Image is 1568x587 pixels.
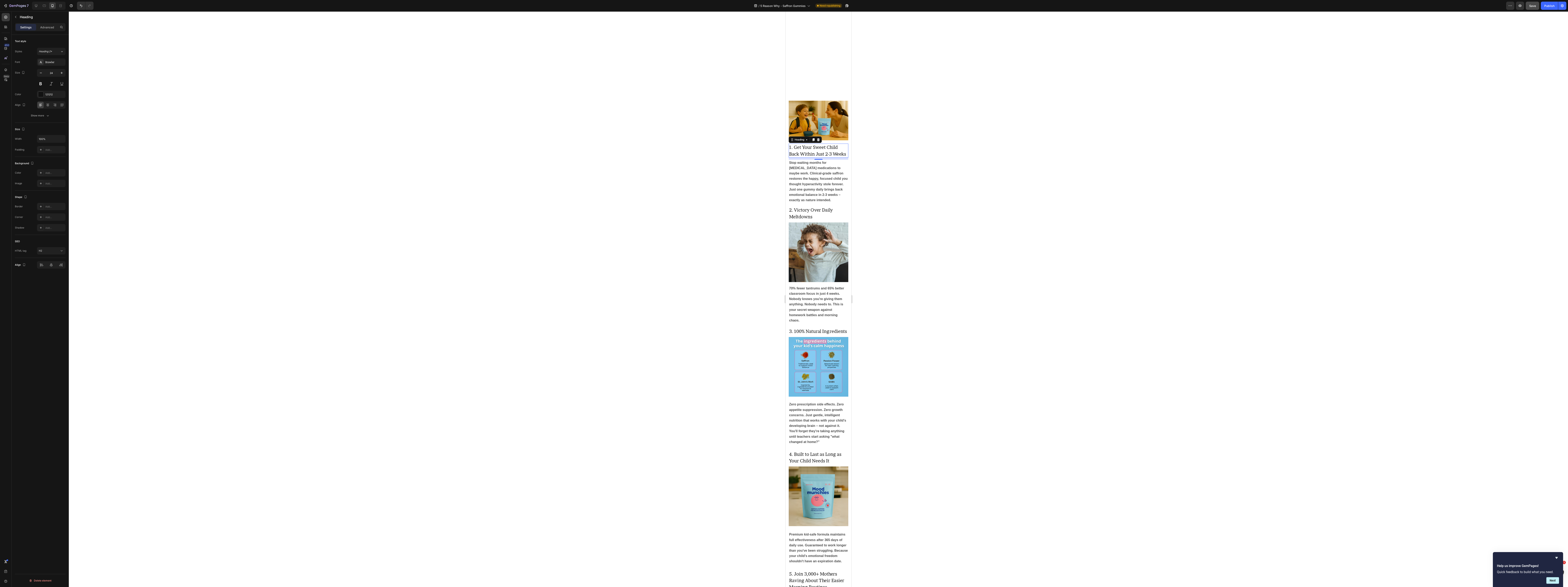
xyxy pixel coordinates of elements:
div: Align [15,102,26,108]
div: Add... [45,205,65,209]
input: Auto [37,135,65,143]
div: Corner [15,215,23,219]
div: Padding [15,148,24,152]
div: Border [15,205,23,208]
p: 7 [27,3,29,8]
span: 5 Reason Why - Saffron Gummies [760,4,806,8]
div: Brawler [45,60,65,64]
div: Color [15,93,21,96]
div: Font [15,60,20,64]
div: Size [15,127,26,132]
div: Delete element [29,578,51,583]
p: Heading [20,15,64,19]
div: 121212 [45,93,65,96]
p: Advanced [40,25,54,29]
div: Help us improve GemPages! [1497,555,1559,584]
button: Show more [15,112,66,119]
button: H2 [37,247,66,254]
button: Heading 2* [37,48,66,55]
div: Publish [1544,4,1555,8]
div: Add... [45,171,65,175]
span: / [758,4,759,8]
div: Background [15,161,35,166]
button: Delete element [15,577,66,584]
div: Width [15,137,22,141]
span: 1 [1562,561,1566,564]
span: 5. Join 3,000+ Mothers Raving About Their Easier Morning Routines [3,560,59,578]
span: H2 [39,249,42,252]
div: Add... [45,215,65,219]
div: Image [15,182,22,185]
span: Save [1529,4,1536,8]
span: Need republishing [820,4,840,8]
div: SEO [15,240,20,243]
div: 450 [4,44,10,47]
span: Heading 2* [39,50,52,53]
div: Add... [45,226,65,230]
button: Publish [1541,2,1558,10]
iframe: Design area [786,11,851,587]
button: 7 [2,2,30,10]
button: Next question [1546,577,1559,584]
h2: Help us improve GemPages! [1497,564,1559,568]
div: Size [15,70,26,76]
button: Save [1526,2,1539,10]
div: Align [15,262,27,268]
p: Settings [20,25,32,29]
div: Styles [15,50,22,53]
div: Show more [31,114,50,118]
div: Undo/Redo [77,2,94,10]
div: Shadow [15,226,24,230]
div: Beta [3,75,10,78]
div: Shape [15,194,28,200]
div: HTML tag [15,249,26,253]
p: Quick feedback to build what you need. [1497,570,1559,574]
div: Color [15,171,21,175]
button: Hide survey [1554,555,1559,560]
div: Add... [45,148,65,152]
div: Text style [15,39,26,43]
div: Add... [45,182,65,185]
